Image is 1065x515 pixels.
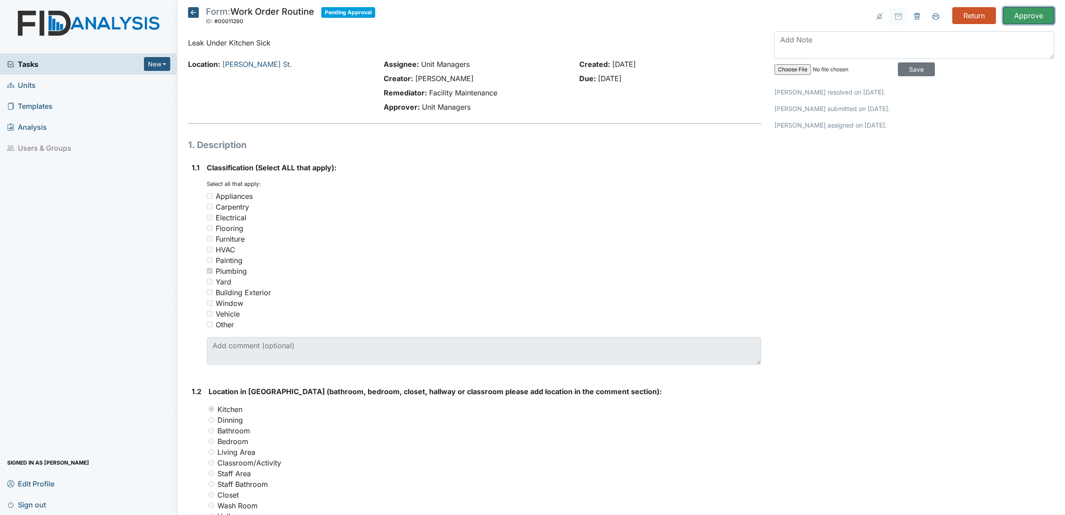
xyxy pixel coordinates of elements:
[384,74,413,83] strong: Creator:
[774,104,1054,113] p: [PERSON_NAME] submitted on [DATE].
[1003,7,1054,24] input: Approve
[216,234,245,244] div: Furniture
[217,415,243,425] label: Dinning
[207,163,336,172] span: Classification (Select ALL that apply):
[216,255,242,266] div: Painting
[415,74,474,83] span: [PERSON_NAME]
[217,447,255,457] label: Living Area
[774,87,1054,97] p: [PERSON_NAME] resolved on [DATE].
[7,99,53,113] span: Templates
[216,202,249,212] div: Carpentry
[421,60,470,69] span: Unit Managers
[774,120,1054,130] p: [PERSON_NAME] assigned on [DATE].
[216,276,231,287] div: Yard
[214,18,243,25] span: #00011290
[207,204,213,210] input: Carpentry
[7,78,36,92] span: Units
[209,449,214,455] input: Living Area
[207,257,213,263] input: Painting
[7,59,144,70] a: Tasks
[207,181,261,187] small: Select all that apply:
[217,500,258,511] label: Wash Room
[222,60,292,69] a: [PERSON_NAME] St.
[207,268,213,274] input: Plumbing
[209,492,214,498] input: Closet
[207,225,213,231] input: Flooring
[216,191,253,202] div: Appliances
[188,37,761,48] p: Leak Under Kitchen Sick
[579,74,596,83] strong: Due:
[898,62,935,76] input: Save
[188,138,761,152] h1: 1. Description
[579,60,610,69] strong: Created:
[7,477,54,490] span: Edit Profile
[206,6,230,17] span: Form:
[952,7,996,24] input: Return
[209,387,662,396] span: Location in [GEOGRAPHIC_DATA] (bathroom, bedroom, closet, hallway or classroom please add locatio...
[207,279,213,284] input: Yard
[7,498,46,511] span: Sign out
[217,490,239,500] label: Closet
[612,60,636,69] span: [DATE]
[207,311,213,317] input: Vehicle
[206,7,314,27] div: Work Order Routine
[206,18,213,25] span: ID:
[209,417,214,423] input: Dinning
[192,386,201,397] label: 1.2
[207,214,213,220] input: Electrical
[422,103,471,111] span: Unit Managers
[192,162,200,173] label: 1.1
[207,236,213,242] input: Furniture
[384,103,420,111] strong: Approver:
[216,244,235,255] div: HVAC
[217,436,248,447] label: Bedroom
[216,319,234,330] div: Other
[216,223,243,234] div: Flooring
[217,457,281,468] label: Classroom/Activity
[598,74,622,83] span: [DATE]
[216,309,240,319] div: Vehicle
[209,406,214,412] input: Kitchen
[209,481,214,487] input: Staff Bathroom
[217,479,268,490] label: Staff Bathroom
[207,289,213,295] input: Building Exterior
[384,60,419,69] strong: Assignee:
[217,425,250,436] label: Bathroom
[384,88,427,97] strong: Remediator:
[216,298,243,309] div: Window
[209,460,214,466] input: Classroom/Activity
[216,266,247,276] div: Plumbing
[7,456,89,470] span: Signed in as [PERSON_NAME]
[188,60,220,69] strong: Location:
[216,287,271,298] div: Building Exterior
[207,247,213,252] input: HVAC
[217,468,251,479] label: Staff Area
[207,193,213,199] input: Appliances
[207,321,213,327] input: Other
[7,120,47,134] span: Analysis
[216,212,246,223] div: Electrical
[209,503,214,508] input: Wash Room
[209,428,214,433] input: Bathroom
[429,88,497,97] span: Facility Maintenance
[217,404,242,415] label: Kitchen
[144,57,171,71] button: New
[207,300,213,306] input: Window
[209,470,214,476] input: Staff Area
[209,438,214,444] input: Bedroom
[321,7,375,18] span: Pending Approval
